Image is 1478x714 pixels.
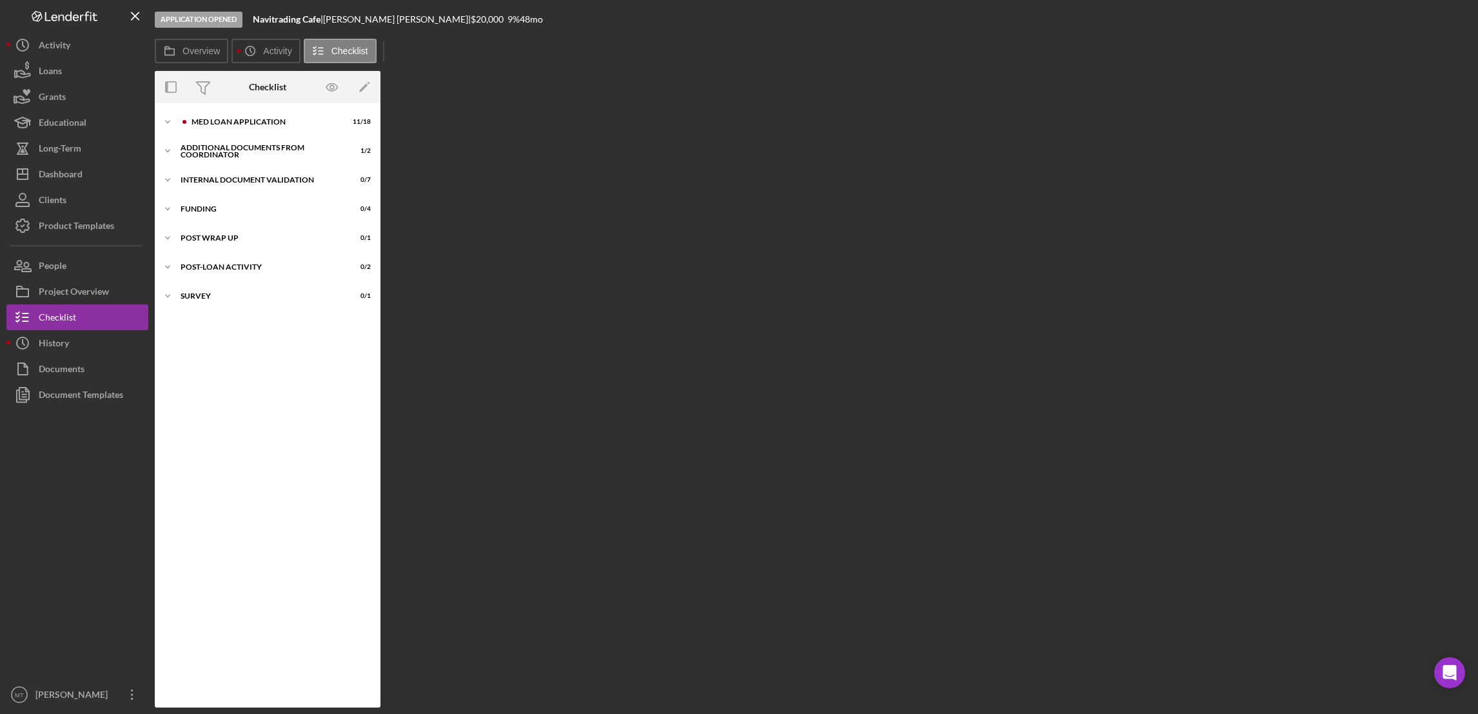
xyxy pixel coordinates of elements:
[348,147,371,155] div: 1 / 2
[6,279,148,304] button: Project Overview
[348,118,371,126] div: 11 / 18
[348,176,371,184] div: 0 / 7
[39,253,66,282] div: People
[39,84,66,113] div: Grants
[32,682,116,711] div: [PERSON_NAME]
[39,58,62,87] div: Loans
[39,135,81,164] div: Long-Term
[6,330,148,356] button: History
[39,32,70,61] div: Activity
[232,39,300,63] button: Activity
[6,135,148,161] button: Long-Term
[6,304,148,330] button: Checklist
[6,253,148,279] button: People
[182,46,220,56] label: Overview
[331,46,368,56] label: Checklist
[6,187,148,213] button: Clients
[181,234,339,242] div: Post Wrap Up
[6,161,148,187] button: Dashboard
[39,279,109,308] div: Project Overview
[6,356,148,382] button: Documents
[39,330,69,359] div: History
[181,263,339,271] div: Post-Loan Activity
[6,382,148,408] button: Document Templates
[520,14,543,25] div: 48 mo
[348,205,371,213] div: 0 / 4
[6,84,148,110] button: Grants
[253,14,320,25] b: Navitrading Cafe
[155,39,228,63] button: Overview
[39,382,123,411] div: Document Templates
[6,213,148,239] button: Product Templates
[507,14,520,25] div: 9 %
[6,32,148,58] button: Activity
[348,263,371,271] div: 0 / 2
[1434,657,1465,688] div: Open Intercom Messenger
[6,110,148,135] button: Educational
[263,46,291,56] label: Activity
[181,205,339,213] div: Funding
[471,14,504,25] span: $20,000
[253,14,323,25] div: |
[15,691,24,699] text: MT
[192,118,339,126] div: MED Loan Application
[181,144,339,159] div: Additional Documents from Coordinator
[39,213,114,242] div: Product Templates
[39,356,84,385] div: Documents
[6,682,148,708] button: MT[PERSON_NAME]
[39,110,86,139] div: Educational
[348,292,371,300] div: 0 / 1
[323,14,471,25] div: [PERSON_NAME] [PERSON_NAME] |
[304,39,377,63] button: Checklist
[181,176,339,184] div: Internal Document Validation
[181,292,339,300] div: Survey
[155,12,242,28] div: Application Opened
[348,234,371,242] div: 0 / 1
[39,187,66,216] div: Clients
[39,304,76,333] div: Checklist
[249,82,286,92] div: Checklist
[39,161,83,190] div: Dashboard
[6,58,148,84] button: Loans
